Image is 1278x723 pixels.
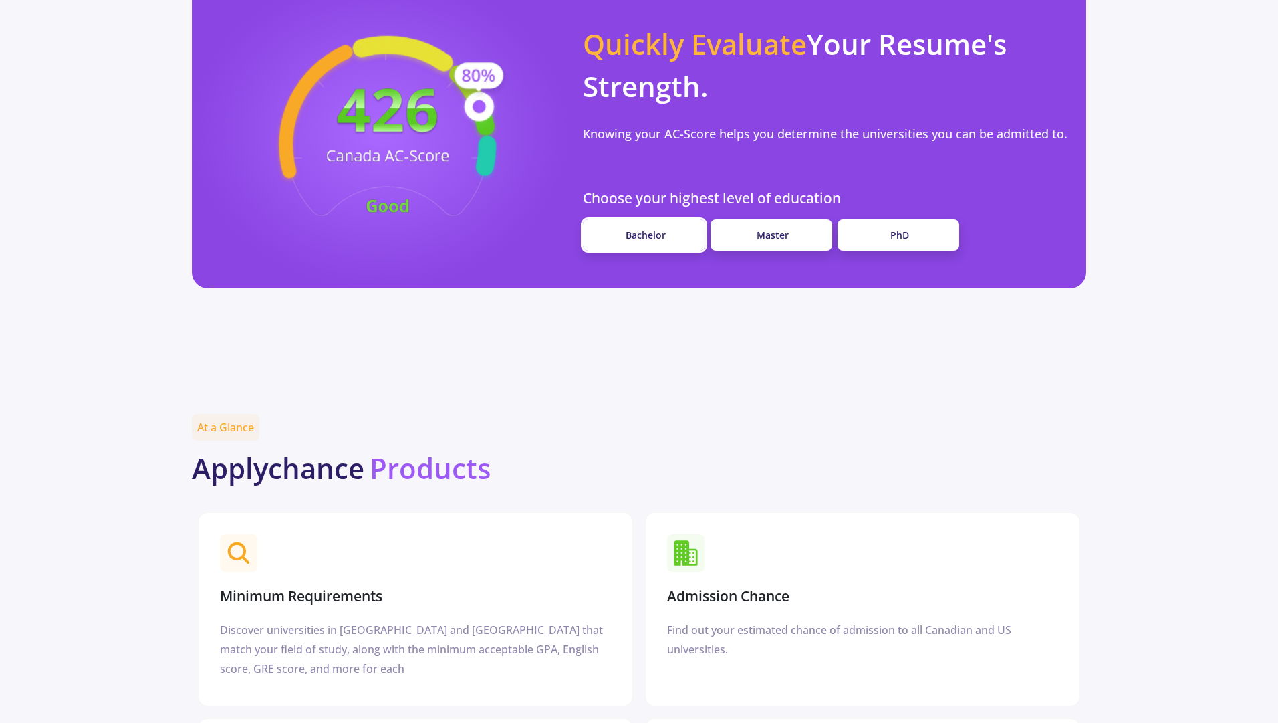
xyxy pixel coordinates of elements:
[227,15,548,247] img: acscore
[583,123,1067,144] p: Knowing your AC-Score helps you determine the universities you can be admitted to.
[838,219,959,251] a: PhD
[192,414,259,441] span: At a Glance
[583,219,705,251] a: Bachelor
[626,229,666,241] span: Bachelor
[890,229,909,241] span: PhD
[583,23,1070,107] p: Your Resume's Strength.
[370,449,491,487] b: Products
[583,188,1070,209] p: Choose your highest level of education
[757,229,789,241] span: Master
[711,219,832,251] a: Master
[220,588,382,605] h3: Minimum Requirements
[667,588,789,605] h3: Admission Chance
[583,25,807,63] span: Quickly Evaluate
[667,621,1058,659] div: Find out your estimated chance of admission to all Canadian and US universities.
[220,621,611,678] div: Discover universities in [GEOGRAPHIC_DATA] and [GEOGRAPHIC_DATA] that match your field of study, ...
[192,449,364,487] b: Applychance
